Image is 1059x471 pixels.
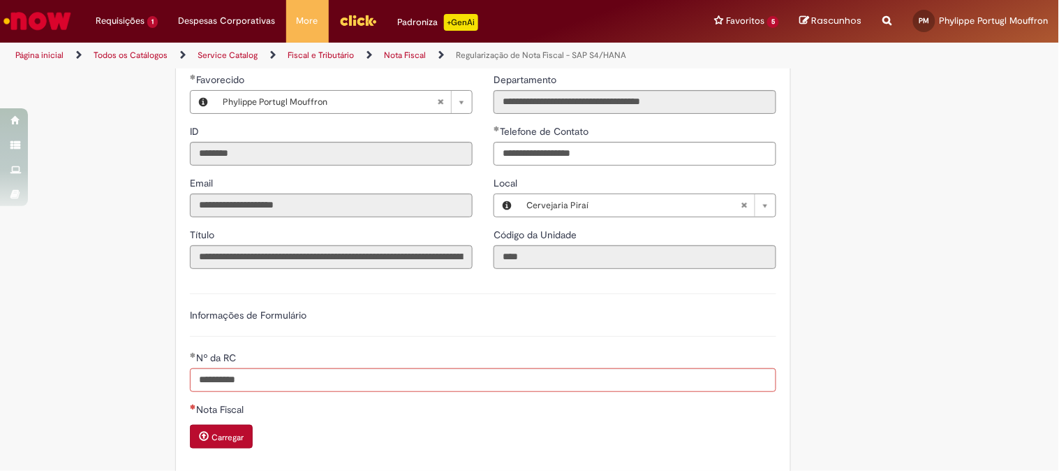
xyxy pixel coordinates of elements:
input: ID [190,142,473,166]
div: Padroniza [398,14,478,31]
label: Somente leitura - Título [190,228,217,242]
span: Obrigatório Preenchido [494,126,500,131]
input: Código da Unidade [494,245,776,269]
span: Phylippe Portugl Mouffron [940,15,1049,27]
span: 5 [767,16,779,28]
a: Cervejaria PiraíLimpar campo Local [519,194,776,217]
abbr: Limpar campo Favorecido [430,91,451,113]
span: Nº da RC [196,352,239,364]
a: Service Catalog [198,50,258,61]
span: Phylippe Portugl Mouffron [223,91,437,113]
abbr: Limpar campo Local [734,194,755,217]
span: Despesas Corporativas [179,14,276,28]
input: Telefone de Contato [494,142,776,166]
span: Telefone de Contato [500,125,591,138]
small: Carregar [212,432,244,443]
span: Somente leitura - ID [190,125,202,138]
a: Página inicial [15,50,64,61]
img: ServiceNow [1,7,73,35]
input: Título [190,245,473,269]
label: Informações de Formulário [190,309,306,321]
button: Local, Visualizar este registro Cervejaria Piraí [494,194,519,217]
button: Carregar anexo de Nota Fiscal Required [190,425,253,449]
ul: Trilhas de página [10,43,695,68]
span: 1 [147,16,158,28]
label: Somente leitura - Departamento [494,73,559,87]
input: Departamento [494,90,776,114]
span: Necessários - Favorecido [196,73,247,86]
input: Email [190,194,473,217]
p: +GenAi [444,14,478,31]
span: Obrigatório Preenchido [190,352,196,358]
button: Favorecido, Visualizar este registro Phylippe Portugl Mouffron [191,91,216,113]
input: Nº da RC [190,368,776,392]
a: Fiscal e Tributário [288,50,354,61]
span: Somente leitura - Email [190,177,216,189]
span: Necessários [190,404,196,410]
span: Local [494,177,520,189]
span: Somente leitura - Código da Unidade [494,229,579,241]
span: Somente leitura - Título [190,229,217,241]
label: Somente leitura - Email [190,176,216,190]
span: Rascunhos [812,14,862,27]
span: Requisições [96,14,145,28]
a: Todos os Catálogos [94,50,168,61]
a: Nota Fiscal [384,50,426,61]
span: Somente leitura - Departamento [494,73,559,86]
span: Obrigatório Preenchido [190,74,196,80]
a: Phylippe Portugl MouffronLimpar campo Favorecido [216,91,472,113]
span: PM [919,16,930,25]
label: Somente leitura - Código da Unidade [494,228,579,242]
span: Favoritos [726,14,764,28]
img: click_logo_yellow_360x200.png [339,10,377,31]
a: Regularização de Nota Fiscal - SAP S4/HANA [456,50,626,61]
span: More [297,14,318,28]
label: Somente leitura - ID [190,124,202,138]
span: Cervejaria Piraí [526,194,741,217]
a: Rascunhos [800,15,862,28]
span: Nota Fiscal [196,403,246,416]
